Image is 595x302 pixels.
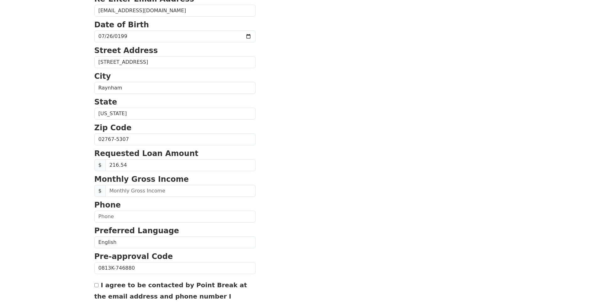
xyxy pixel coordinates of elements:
input: City [94,82,256,94]
strong: Phone [94,201,121,209]
input: Re-Enter Email Address [94,5,256,17]
strong: Date of Birth [94,20,149,29]
span: $ [94,159,106,171]
strong: Pre-approval Code [94,252,173,261]
strong: Zip Code [94,123,132,132]
input: Phone [94,211,256,223]
strong: City [94,72,111,81]
input: 0.00 [105,159,256,171]
input: Zip Code [94,133,256,145]
p: Monthly Gross Income [94,174,256,185]
strong: Preferred Language [94,226,179,235]
input: Pre-approval Code [94,262,256,274]
strong: Street Address [94,46,158,55]
strong: State [94,98,117,106]
span: $ [94,185,106,197]
input: Monthly Gross Income [105,185,256,197]
input: Street Address [94,56,256,68]
strong: Requested Loan Amount [94,149,199,158]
